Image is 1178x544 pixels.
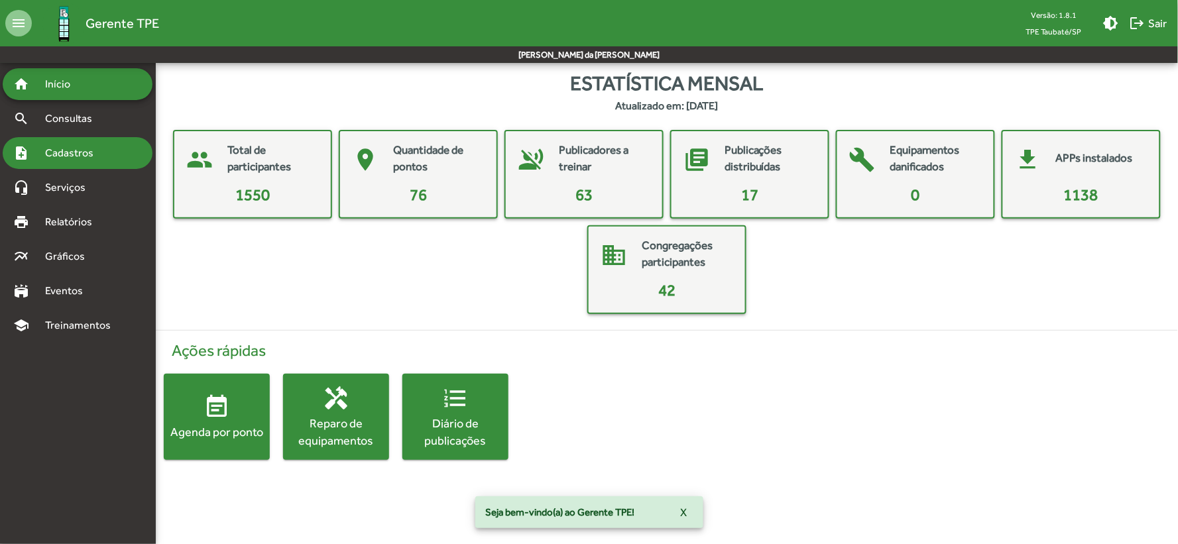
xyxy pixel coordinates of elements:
[235,186,270,203] span: 1550
[32,2,159,45] a: Gerente TPE
[642,237,732,271] mat-card-title: Congregações participantes
[571,68,764,98] span: Estatística mensal
[1056,150,1133,167] mat-card-title: APPs instalados
[13,248,29,264] mat-icon: multiline_chart
[37,145,111,161] span: Cadastros
[283,415,389,448] div: Reparo de equipamentos
[42,2,86,45] img: Logo
[725,142,815,176] mat-card-title: Publicações distribuídas
[393,142,483,176] mat-card-title: Quantidade de pontos
[13,145,29,161] mat-icon: note_add
[204,394,230,420] mat-icon: event_note
[402,374,508,460] button: Diário de publicações
[345,140,385,180] mat-icon: place
[37,111,109,127] span: Consultas
[164,374,270,460] button: Agenda por ponto
[37,317,127,333] span: Treinamentos
[559,142,649,176] mat-card-title: Publicadores a treinar
[13,76,29,92] mat-icon: home
[843,140,882,180] mat-icon: build
[1016,7,1092,23] div: Versão: 1.8.1
[37,283,101,299] span: Eventos
[37,76,89,92] span: Início
[13,214,29,230] mat-icon: print
[1124,11,1173,35] button: Sair
[511,140,551,180] mat-icon: voice_over_off
[164,341,1170,360] h4: Ações rápidas
[86,13,159,34] span: Gerente TPE
[1016,23,1092,40] span: TPE Taubaté/SP
[575,186,593,203] span: 63
[13,283,29,299] mat-icon: stadium
[37,214,109,230] span: Relatórios
[13,180,29,195] mat-icon: headset_mic
[13,111,29,127] mat-icon: search
[1130,11,1167,35] span: Sair
[670,500,698,524] button: X
[912,186,920,203] span: 0
[5,10,32,36] mat-icon: menu
[486,506,635,519] span: Seja bem-vindo(a) ao Gerente TPE!
[677,140,717,180] mat-icon: library_books
[1103,15,1119,31] mat-icon: brightness_medium
[1064,186,1098,203] span: 1138
[1130,15,1146,31] mat-icon: logout
[890,142,980,176] mat-card-title: Equipamentos danificados
[616,98,719,114] strong: Atualizado em: [DATE]
[227,142,318,176] mat-card-title: Total de participantes
[13,317,29,333] mat-icon: school
[180,140,219,180] mat-icon: people
[323,385,349,411] mat-icon: handyman
[658,281,676,299] span: 42
[442,385,469,411] mat-icon: format_list_numbered
[37,180,103,195] span: Serviços
[410,186,427,203] span: 76
[594,235,634,275] mat-icon: domain
[283,374,389,460] button: Reparo de equipamentos
[164,423,270,440] div: Agenda por ponto
[741,186,758,203] span: 17
[402,415,508,448] div: Diário de publicações
[681,500,687,524] span: X
[37,248,103,264] span: Gráficos
[1008,140,1048,180] mat-icon: get_app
